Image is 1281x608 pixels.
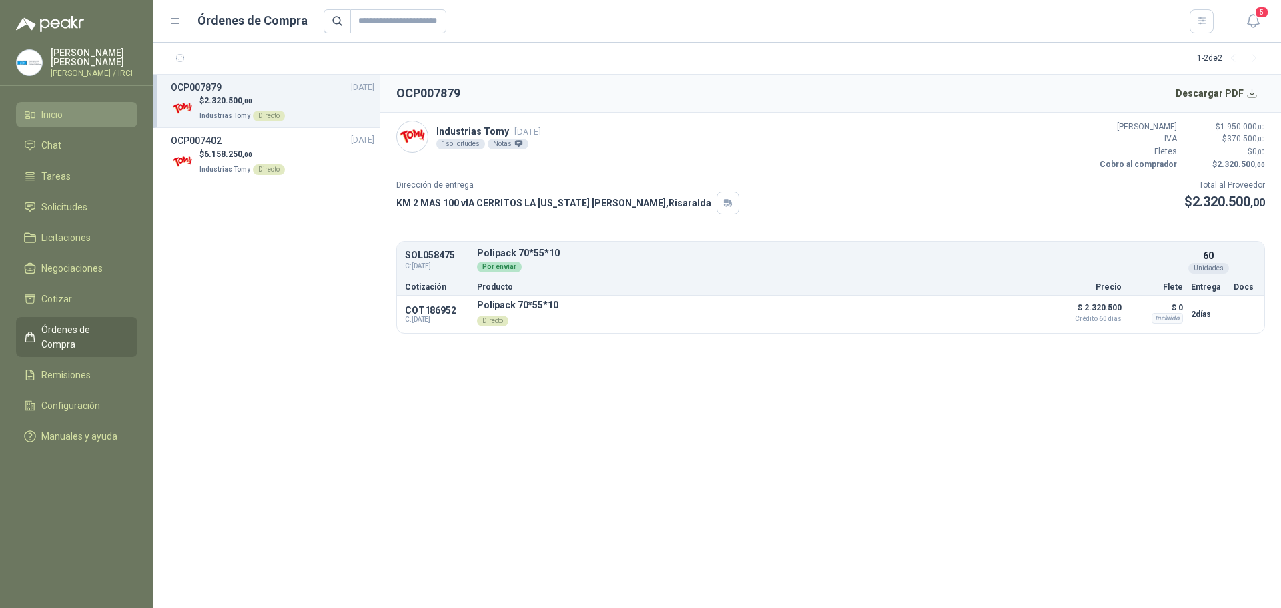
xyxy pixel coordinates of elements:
[51,69,137,77] p: [PERSON_NAME] / IRCI
[1192,194,1265,210] span: 2.320.500
[1097,133,1177,145] p: IVA
[1097,145,1177,158] p: Fletes
[1234,283,1256,291] p: Docs
[477,316,508,326] div: Directo
[171,133,222,148] h3: OCP007402
[16,256,137,281] a: Negociaciones
[1257,135,1265,143] span: ,00
[16,393,137,418] a: Configuración
[16,317,137,357] a: Órdenes de Compra
[253,164,285,175] div: Directo
[41,230,91,245] span: Licitaciones
[351,81,374,94] span: [DATE]
[199,95,285,107] p: $
[477,262,522,272] div: Por enviar
[1185,158,1265,171] p: $
[197,11,308,30] h1: Órdenes de Compra
[1191,306,1226,322] p: 2 días
[397,121,428,152] img: Company Logo
[1220,122,1265,131] span: 1.950.000
[1188,263,1229,274] div: Unidades
[1130,300,1183,316] p: $ 0
[396,84,460,103] h2: OCP007879
[204,96,252,105] span: 2.320.500
[16,164,137,189] a: Tareas
[405,250,469,260] p: SOL058475
[1097,158,1177,171] p: Cobro al comprador
[1191,283,1226,291] p: Entrega
[204,149,252,159] span: 6.158.250
[41,138,61,153] span: Chat
[199,148,285,161] p: $
[1185,121,1265,133] p: $
[51,48,137,67] p: [PERSON_NAME] [PERSON_NAME]
[16,225,137,250] a: Licitaciones
[1257,148,1265,156] span: ,00
[1185,145,1265,158] p: $
[477,283,1047,291] p: Producto
[1097,121,1177,133] p: [PERSON_NAME]
[396,179,739,192] p: Dirección de entrega
[171,97,194,120] img: Company Logo
[16,286,137,312] a: Cotizar
[514,127,541,137] span: [DATE]
[1184,179,1265,192] p: Total al Proveedor
[436,139,485,149] div: 1 solicitudes
[16,16,84,32] img: Logo peakr
[16,102,137,127] a: Inicio
[41,429,117,444] span: Manuales y ayuda
[1152,313,1183,324] div: Incluido
[477,248,1183,258] p: Polipack 70*55*10
[396,196,711,210] p: KM 2 MAS 100 vIA CERRITOS LA [US_STATE] [PERSON_NAME] , Risaralda
[1055,300,1122,322] p: $ 2.320.500
[242,97,252,105] span: ,00
[1254,6,1269,19] span: 5
[405,316,469,324] span: C: [DATE]
[405,305,469,316] p: COT186952
[41,322,125,352] span: Órdenes de Compra
[1241,9,1265,33] button: 5
[171,150,194,174] img: Company Logo
[488,139,528,149] div: Notas
[477,300,558,310] p: Polipack 70*55*10
[1255,161,1265,168] span: ,00
[1257,123,1265,131] span: ,00
[405,283,469,291] p: Cotización
[16,133,137,158] a: Chat
[1168,80,1266,107] button: Descargar PDF
[41,261,103,276] span: Negociaciones
[1250,196,1265,209] span: ,00
[171,133,374,176] a: OCP007402[DATE] Company Logo$6.158.250,00Industrias TomyDirecto
[16,362,137,388] a: Remisiones
[171,80,374,122] a: OCP007879[DATE] Company Logo$2.320.500,00Industrias TomyDirecto
[199,112,250,119] span: Industrias Tomy
[436,124,541,139] p: Industrias Tomy
[405,261,469,272] span: C: [DATE]
[1055,283,1122,291] p: Precio
[351,134,374,147] span: [DATE]
[1252,147,1265,156] span: 0
[242,151,252,158] span: ,00
[1227,134,1265,143] span: 370.500
[17,50,42,75] img: Company Logo
[41,398,100,413] span: Configuración
[1185,133,1265,145] p: $
[41,107,63,122] span: Inicio
[41,200,87,214] span: Solicitudes
[16,424,137,449] a: Manuales y ayuda
[16,194,137,220] a: Solicitudes
[171,80,222,95] h3: OCP007879
[41,368,91,382] span: Remisiones
[1217,160,1265,169] span: 2.320.500
[253,111,285,121] div: Directo
[41,292,72,306] span: Cotizar
[1130,283,1183,291] p: Flete
[1203,248,1214,263] p: 60
[1055,316,1122,322] span: Crédito 60 días
[1184,192,1265,212] p: $
[199,166,250,173] span: Industrias Tomy
[1197,48,1265,69] div: 1 - 2 de 2
[41,169,71,184] span: Tareas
